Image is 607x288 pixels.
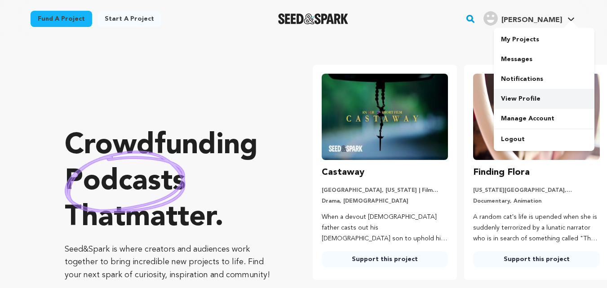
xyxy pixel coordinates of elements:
[473,74,600,160] img: Finding Flora image
[494,129,594,149] a: Logout
[322,251,448,267] a: Support this project
[14,14,22,22] img: logo_orange.svg
[31,11,92,27] a: Fund a project
[473,212,600,244] p: A random cat's life is upended when she is suddenly terrorized by a lunatic narrator who is in se...
[322,165,364,180] h3: Castaway
[14,23,22,31] img: website_grey.svg
[494,109,594,128] a: Manage Account
[322,198,448,205] p: Drama, [DEMOGRAPHIC_DATA]
[473,198,600,205] p: Documentary, Animation
[97,11,161,27] a: Start a project
[473,165,530,180] h3: Finding Flora
[494,89,594,109] a: View Profile
[322,74,448,160] img: Castaway image
[494,49,594,69] a: Messages
[473,187,600,194] p: [US_STATE][GEOGRAPHIC_DATA], [US_STATE] | Film Short
[125,204,215,232] span: matter
[482,9,576,28] span: Lily H.'s Profile
[483,11,562,26] div: Lily H.'s Profile
[89,52,97,59] img: tab_keywords_by_traffic_grey.svg
[65,243,277,282] p: Seed&Spark is where creators and audiences work together to bring incredible new projects to life...
[34,53,80,59] div: Domain Overview
[322,187,448,194] p: [GEOGRAPHIC_DATA], [US_STATE] | Film Short
[23,23,99,31] div: Domain: [DOMAIN_NAME]
[501,17,562,24] span: [PERSON_NAME]
[494,69,594,89] a: Notifications
[65,128,277,236] p: Crowdfunding that .
[278,13,349,24] img: Seed&Spark Logo Dark Mode
[494,30,594,49] a: My Projects
[322,212,448,244] p: When a devout [DEMOGRAPHIC_DATA] father casts out his [DEMOGRAPHIC_DATA] son to uphold his faith,...
[25,14,44,22] div: v 4.0.25
[99,53,151,59] div: Keywords by Traffic
[483,11,498,26] img: user.png
[473,251,600,267] a: Support this project
[24,52,31,59] img: tab_domain_overview_orange.svg
[278,13,349,24] a: Seed&Spark Homepage
[482,9,576,26] a: Lily H.'s Profile
[65,151,186,213] img: hand sketched image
